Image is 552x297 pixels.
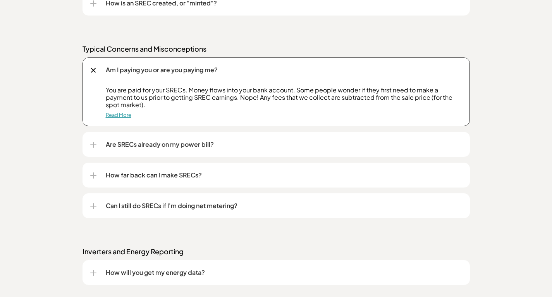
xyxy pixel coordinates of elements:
[106,201,462,210] p: Can I still do SRECs if I'm doing net metering?
[83,247,470,256] p: Inverters and Energy Reporting
[106,140,462,149] p: Are SRECs already on my power bill?
[106,170,462,180] p: How far back can I make SRECs?
[106,112,131,118] a: Read More
[106,86,462,109] p: You are paid for your SRECs. Money flows into your bank account. Some people wonder if they first...
[106,65,462,75] p: Am I paying you or are you paying me?
[106,268,462,277] p: How will you get my energy data?
[83,44,470,54] p: Typical Concerns and Misconceptions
